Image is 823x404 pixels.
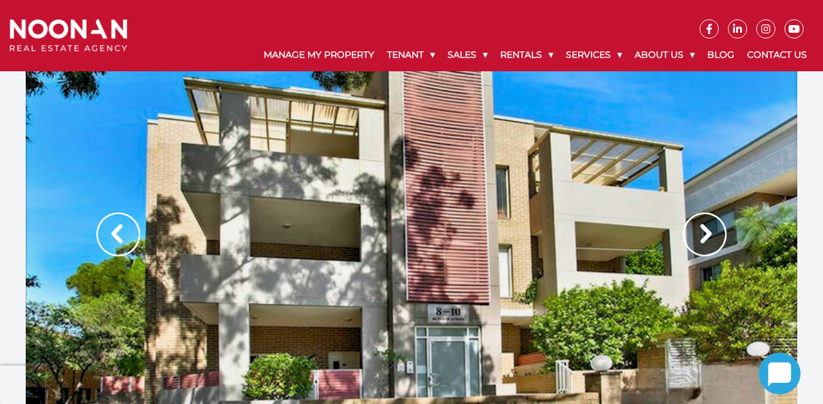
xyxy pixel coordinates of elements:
img: Noonan Real Estate Agency [10,19,127,52]
img: Arrow slider [96,213,140,256]
a: Rentals [494,39,559,71]
a: Services [559,39,628,71]
a: Sales [441,39,494,71]
a: Tenant [381,39,441,71]
a: Blog [701,39,741,71]
a: Manage My Property [257,39,381,71]
a: About Us [628,39,701,71]
img: Arrow slider [683,213,727,256]
a: Contact Us [741,39,813,71]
